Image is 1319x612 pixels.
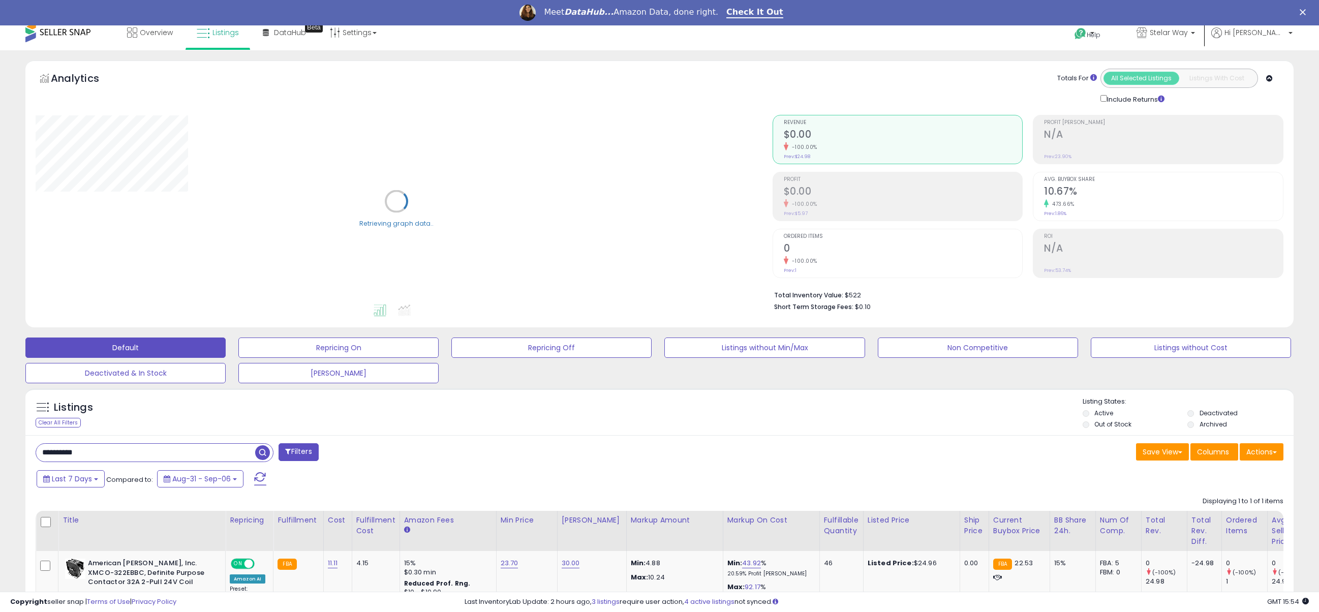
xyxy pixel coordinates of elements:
div: -24.98 [1191,559,1214,568]
a: DataHub [255,17,314,48]
button: Last 7 Days [37,470,105,487]
span: Compared to: [106,475,153,484]
div: $10 - $10.90 [404,588,488,597]
div: Total Rev. Diff. [1191,515,1217,547]
div: 15% [1054,559,1088,568]
span: Avg. Buybox Share [1044,177,1283,182]
small: Prev: 23.90% [1044,154,1071,160]
a: Hi [PERSON_NAME] [1211,27,1293,50]
a: 4 active listings [684,597,734,606]
div: 15% [404,559,488,568]
div: Num of Comp. [1100,515,1137,536]
div: Retrieving graph data.. [359,219,434,228]
h2: 10.67% [1044,186,1283,199]
a: Listings [189,17,247,48]
a: 30.00 [562,558,580,568]
b: Reduced Prof. Rng. [404,579,471,588]
button: Actions [1240,443,1283,461]
a: 43.92 [742,558,761,568]
div: Amazon AI [230,574,265,584]
div: Last InventoryLab Update: 2 hours ago, require user action, not synced. [465,597,1309,607]
a: 11.11 [328,558,338,568]
span: Listings [212,27,239,38]
button: Save View [1136,443,1189,461]
button: Columns [1190,443,1238,461]
i: Get Help [1074,27,1087,40]
p: 20.59% Profit [PERSON_NAME] [727,570,812,577]
img: Profile image for Georgie [519,5,536,21]
div: 0 [1146,559,1187,568]
strong: Copyright [10,597,47,606]
div: Preset: [230,586,265,608]
span: Last 7 Days [52,474,92,484]
div: seller snap | | [10,597,176,607]
h2: $0.00 [784,186,1023,199]
i: DataHub... [564,7,614,17]
div: Listed Price [868,515,956,526]
button: Default [25,338,226,358]
div: Displaying 1 to 1 of 1 items [1203,497,1283,506]
div: Title [63,515,221,526]
button: Repricing Off [451,338,652,358]
div: [PERSON_NAME] [562,515,622,526]
a: Privacy Policy [132,597,176,606]
span: DataHub [274,27,306,38]
div: $24.96 [868,559,952,568]
div: 4.15 [356,559,392,568]
p: Listing States: [1083,397,1294,407]
button: Listings without Min/Max [664,338,865,358]
a: Terms of Use [87,597,130,606]
button: Repricing On [238,338,439,358]
button: [PERSON_NAME] [238,363,439,383]
div: Include Returns [1093,93,1177,105]
b: American [PERSON_NAME], Inc. XMCO-322EBBC, Definite Purpose Contactor 32A 2-Pull 24V Coil [88,559,211,590]
a: Settings [322,17,384,48]
div: Markup on Cost [727,515,815,526]
label: Out of Stock [1094,420,1131,429]
div: BB Share 24h. [1054,515,1091,536]
div: Repricing [230,515,269,526]
div: 24.98 [1146,577,1187,586]
span: Profit [PERSON_NAME] [1044,120,1283,126]
span: Stelar Way [1150,27,1188,38]
div: Fulfillment Cost [356,515,395,536]
p: 4.88 [631,559,715,568]
h2: $0.00 [784,129,1023,142]
small: FBA [278,559,296,570]
span: Overview [140,27,173,38]
button: Deactivated & In Stock [25,363,226,383]
button: Listings With Cost [1179,72,1254,85]
div: Fulfillment [278,515,319,526]
div: Current Buybox Price [993,515,1046,536]
div: Fulfillable Quantity [824,515,859,536]
a: Stelar Way [1129,17,1203,50]
b: Min: [727,558,743,568]
small: (-100%) [1152,568,1176,576]
span: ROI [1044,234,1283,239]
div: 0.00 [964,559,981,568]
div: Meet Amazon Data, done right. [544,7,718,17]
div: Min Price [501,515,553,526]
div: Clear All Filters [36,418,81,427]
div: % [727,583,812,601]
div: FBA: 5 [1100,559,1133,568]
a: 92.17 [745,582,760,592]
h5: Listings [54,401,93,415]
a: 23.70 [501,558,518,568]
span: 22.53 [1015,558,1033,568]
div: Amazon Fees [404,515,492,526]
div: % [727,559,812,577]
span: Revenue [784,120,1023,126]
th: The percentage added to the cost of goods (COGS) that forms the calculator for Min & Max prices. [723,511,819,551]
small: Amazon Fees. [404,526,410,535]
small: Prev: 53.74% [1044,267,1071,273]
small: Prev: 1 [784,267,796,273]
label: Active [1094,409,1113,417]
div: 0 [1272,559,1313,568]
h2: N/A [1044,242,1283,256]
span: Ordered Items [784,234,1023,239]
button: Aug-31 - Sep-06 [157,470,243,487]
small: (-100%) [1278,568,1302,576]
div: FBM: 0 [1100,568,1133,577]
span: Columns [1197,447,1229,457]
